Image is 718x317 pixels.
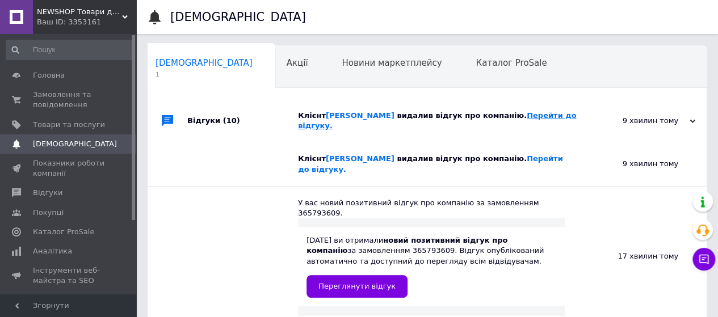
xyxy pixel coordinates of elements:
button: Чат з покупцем [692,248,715,270]
div: У вас новий позитивний відгук про компанію за замовленням 365793609. [298,198,565,218]
span: Каталог ProSale [476,58,547,68]
div: [DATE] ви отримали за замовленням 365793609. Відгук опублікований автоматично та доступний до пер... [306,235,556,298]
span: (10) [223,116,240,125]
span: Клієнт [298,154,562,173]
span: Показники роботи компанії [33,158,105,179]
span: Клієнт [298,111,576,130]
span: Каталог ProSale [33,227,94,237]
div: 9 хвилин тому [565,142,707,185]
a: Переглянути відгук [306,275,408,298]
span: 1 [156,70,253,79]
span: Переглянути відгук [318,282,396,290]
span: Акції [287,58,308,68]
span: [DEMOGRAPHIC_DATA] [156,58,253,68]
b: новий позитивний відгук про компанію [306,236,507,255]
span: NEWSHOP Товари для пікніку [37,7,122,17]
span: Головна [33,70,65,81]
a: [PERSON_NAME] [326,111,394,120]
span: видалив відгук про компанію. [298,111,576,130]
span: Інструменти веб-майстра та SEO [33,265,105,286]
span: Товари та послуги [33,120,105,130]
input: Пошук [6,40,134,60]
a: Перейти до відгуку. [298,154,562,173]
div: Відгуки [187,99,298,142]
div: 9 хвилин тому [582,116,695,126]
a: [PERSON_NAME] [326,154,394,163]
span: Покупці [33,208,64,218]
span: видалив відгук про компанію. [298,154,562,173]
span: [DEMOGRAPHIC_DATA] [33,139,117,149]
div: Ваш ID: 3353161 [37,17,136,27]
span: Замовлення та повідомлення [33,90,105,110]
h1: [DEMOGRAPHIC_DATA] [170,10,306,24]
span: Новини маркетплейсу [342,58,442,68]
span: Відгуки [33,188,62,198]
span: Аналітика [33,246,72,256]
